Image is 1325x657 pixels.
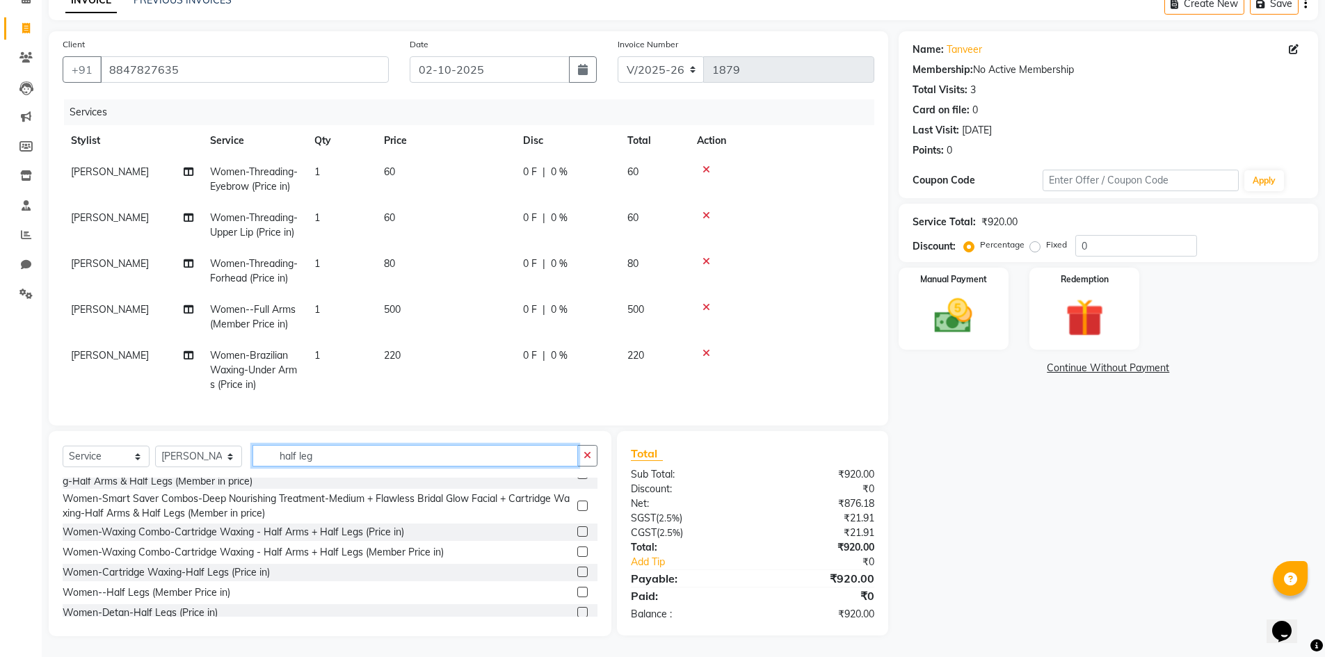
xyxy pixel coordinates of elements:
[384,211,395,224] span: 60
[627,303,644,316] span: 500
[627,349,644,362] span: 220
[384,303,401,316] span: 500
[314,165,320,178] span: 1
[314,349,320,362] span: 1
[913,239,956,254] div: Discount:
[947,42,982,57] a: Tanveer
[314,211,320,224] span: 1
[659,512,680,524] span: 2.5%
[543,302,545,317] span: |
[384,165,395,178] span: 60
[1046,238,1067,251] label: Fixed
[620,540,753,555] div: Total:
[210,211,298,238] span: Women-Threading-Upper Lip (Price in)
[620,496,753,511] div: Net:
[753,482,885,496] div: ₹0
[210,349,297,391] span: Women-Brazilian Waxing-Under Arms (Price in)
[100,56,389,83] input: Search by Name/Mobile/Email/Code
[523,348,537,363] span: 0 F
[753,467,885,482] div: ₹920.00
[753,511,885,526] div: ₹21.91
[619,125,689,156] th: Total
[620,607,753,622] div: Balance :
[620,482,753,496] div: Discount:
[71,211,149,224] span: [PERSON_NAME]
[515,125,619,156] th: Disc
[63,38,85,51] label: Client
[620,467,753,482] div: Sub Total:
[627,165,639,178] span: 60
[314,257,320,270] span: 1
[970,83,976,97] div: 3
[659,527,680,538] span: 2.5%
[543,348,545,363] span: |
[63,606,218,620] div: Women-Detan-Half Legs (Price in)
[620,570,753,587] div: Payable:
[71,349,149,362] span: [PERSON_NAME]
[631,512,656,524] span: SGST
[981,215,1018,229] div: ₹920.00
[63,565,270,580] div: Women-Cartridge Waxing-Half Legs (Price in)
[551,211,568,225] span: 0 %
[618,38,678,51] label: Invoice Number
[63,585,230,600] div: Women--Half Legs (Member Price in)
[980,238,1025,251] label: Percentage
[543,165,545,179] span: |
[913,83,967,97] div: Total Visits:
[551,302,568,317] span: 0 %
[620,555,774,569] a: Add Tip
[753,570,885,587] div: ₹920.00
[901,361,1315,375] a: Continue Without Payment
[753,587,885,604] div: ₹0
[63,125,202,156] th: Stylist
[210,257,298,284] span: Women-Threading-Forhead (Price in)
[71,257,149,270] span: [PERSON_NAME]
[71,303,149,316] span: [PERSON_NAME]
[314,303,320,316] span: 1
[620,526,753,540] div: ( )
[523,302,537,317] span: 0 F
[620,511,753,526] div: ( )
[1061,273,1109,286] label: Redemption
[410,38,428,51] label: Date
[947,143,952,158] div: 0
[210,165,298,193] span: Women-Threading-Eyebrow (Price in)
[753,607,885,622] div: ₹920.00
[689,125,874,156] th: Action
[753,540,885,555] div: ₹920.00
[543,257,545,271] span: |
[913,63,973,77] div: Membership:
[1267,601,1311,643] iframe: chat widget
[210,303,296,330] span: Women--Full Arms (Member Price in)
[913,123,959,138] div: Last Visit:
[627,257,639,270] span: 80
[523,211,537,225] span: 0 F
[64,99,885,125] div: Services
[775,555,885,569] div: ₹0
[63,525,404,540] div: Women-Waxing Combo-Cartridge Waxing - Half Arms + Half Legs (Price in)
[551,257,568,271] span: 0 %
[922,294,984,338] img: _cash.svg
[63,545,444,560] div: Women-Waxing Combo-Cartridge Waxing - Half Arms + Half Legs (Member Price in)
[384,349,401,362] span: 220
[627,211,639,224] span: 60
[63,56,102,83] button: +91
[1043,170,1239,191] input: Enter Offer / Coupon Code
[523,165,537,179] span: 0 F
[252,445,578,467] input: Search or Scan
[1054,294,1116,341] img: _gift.svg
[1244,170,1284,191] button: Apply
[376,125,515,156] th: Price
[543,211,545,225] span: |
[620,587,753,604] div: Paid:
[631,526,657,539] span: CGST
[631,446,663,461] span: Total
[913,173,1043,188] div: Coupon Code
[913,215,976,229] div: Service Total:
[71,165,149,178] span: [PERSON_NAME]
[306,125,376,156] th: Qty
[202,125,306,156] th: Service
[551,165,568,179] span: 0 %
[384,257,395,270] span: 80
[913,42,944,57] div: Name:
